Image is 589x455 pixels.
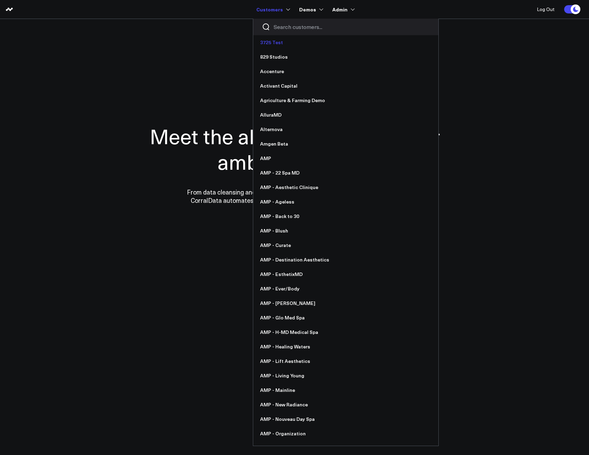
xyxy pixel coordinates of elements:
a: Admin [332,3,353,16]
a: AMP - Curate [253,238,438,253]
p: From data cleansing and integration to personalized dashboards and insights, CorralData automates... [172,188,417,205]
input: Search customers input [274,23,430,31]
a: AMP - Aesthetic Clinique [253,180,438,195]
a: AMP - Glo Med Spa [253,310,438,325]
a: Agriculture & Farming Demo [253,93,438,108]
a: AMP - Lift Aesthetics [253,354,438,368]
a: Accenture [253,64,438,79]
button: Search customers button [262,23,270,31]
a: AMP - Mainline [253,383,438,397]
a: Demos [299,3,322,16]
a: AMP [253,151,438,166]
a: AMP - Ever/Body [253,281,438,296]
a: 3725 Test [253,35,438,50]
a: AlluraMD [253,108,438,122]
a: Customers [256,3,289,16]
a: AMP - Destination Aesthetics [253,253,438,267]
a: AMP - Ageless [253,195,438,209]
a: AMP - EsthetixMD [253,267,438,281]
a: AMP - 22 Spa MD [253,166,438,180]
a: AMP - Nouveau Day Spa [253,412,438,426]
a: 829 Studios [253,50,438,64]
a: Alternova [253,122,438,137]
a: AMP - Healing Waters [253,339,438,354]
a: AMP - Living Young [253,368,438,383]
a: AMP - New Radiance [253,397,438,412]
a: AMP - Back to 30 [253,209,438,224]
a: AMP - H-MD Medical Spa [253,325,438,339]
a: AMP - [PERSON_NAME] [253,296,438,310]
a: AMP - Organization [253,426,438,441]
h1: Meet the all-in-one data hub for ambitious teams [125,123,464,174]
a: Activant Capital [253,79,438,93]
a: AMP - Blush [253,224,438,238]
a: Amgen Beta [253,137,438,151]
